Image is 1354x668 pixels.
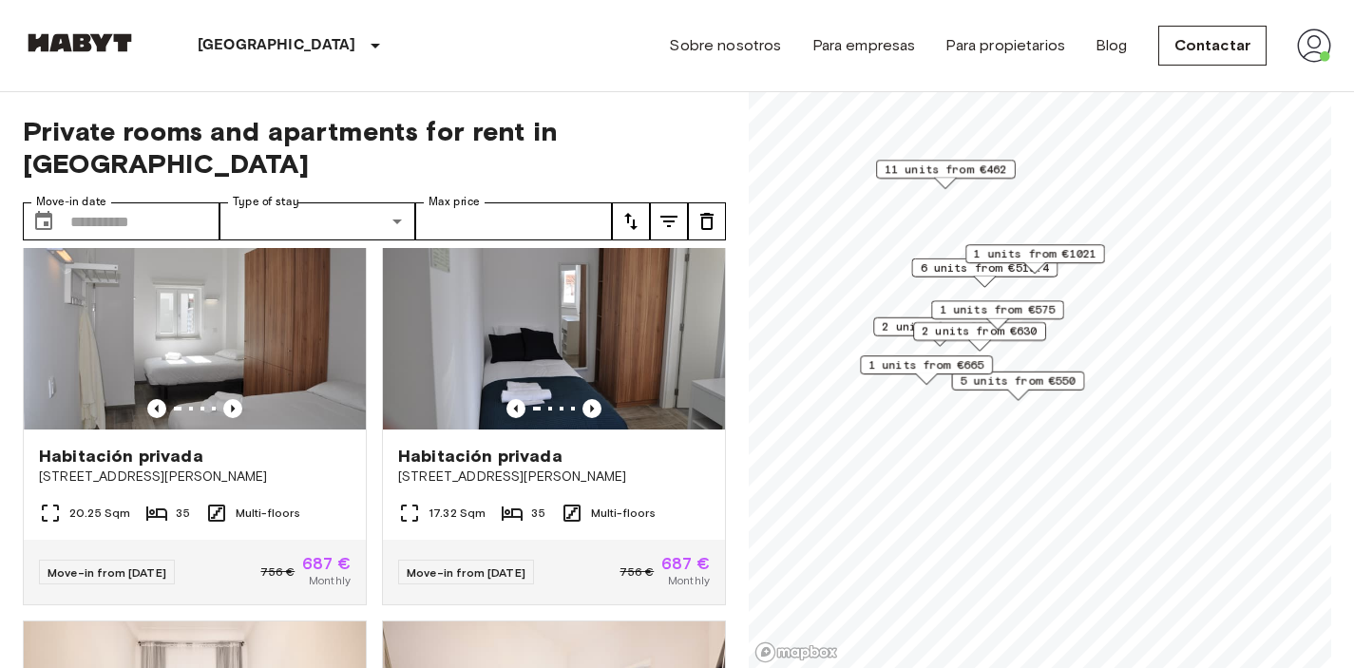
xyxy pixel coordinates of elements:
span: 2 units from €615 [882,318,998,335]
span: Monthly [309,572,351,589]
span: Move-in from [DATE] [407,565,525,580]
span: Monthly [668,572,710,589]
div: Map marker [873,317,1006,347]
a: Mapbox logo [754,641,838,663]
div: Map marker [952,372,1085,401]
a: Contactar [1158,26,1267,66]
button: tune [688,202,726,240]
span: 11 units from €462 [885,161,1007,178]
span: 687 € [302,555,351,572]
label: Max price [429,194,480,210]
div: Map marker [965,244,1105,274]
p: [GEOGRAPHIC_DATA] [198,34,356,57]
span: 6 units from €519.4 [920,259,1049,277]
button: tune [650,202,688,240]
span: 1 units from €665 [868,356,984,373]
span: 1 units from €575 [940,301,1056,318]
span: Habitación privada [398,445,563,468]
span: 687 € [661,555,710,572]
label: Type of stay [233,194,299,210]
button: tune [612,202,650,240]
a: Para empresas [812,34,916,57]
span: 756 € [260,563,295,581]
button: Previous image [582,399,601,418]
span: Private rooms and apartments for rent in [GEOGRAPHIC_DATA] [23,115,726,180]
img: Habyt [23,33,137,52]
a: Marketing picture of unit PT-17-010-001-27HPrevious imagePrevious imageHabitación privada[STREET_... [382,200,726,605]
div: Map marker [860,355,993,385]
span: 5 units from €550 [961,372,1077,390]
a: Para propietarios [945,34,1065,57]
div: Map marker [931,300,1064,330]
img: avatar [1297,29,1331,63]
button: Previous image [147,399,166,418]
span: Habitación privada [39,445,203,468]
span: 35 [176,505,189,522]
a: Sobre nosotros [669,34,781,57]
span: 20.25 Sqm [69,505,130,522]
span: 2 units from €630 [922,323,1038,340]
span: 756 € [620,563,654,581]
span: 17.32 Sqm [429,505,486,522]
button: Previous image [223,399,242,418]
span: [STREET_ADDRESS][PERSON_NAME] [39,468,351,487]
img: Marketing picture of unit PT-17-010-001-27H [383,201,725,429]
div: Map marker [876,160,1016,189]
div: Map marker [913,322,1046,352]
div: Map marker [911,258,1058,288]
button: Previous image [506,399,525,418]
span: Multi-floors [236,505,301,522]
span: Move-in from [DATE] [48,565,166,580]
a: Blog [1096,34,1128,57]
button: Choose date [25,202,63,240]
img: Marketing picture of unit PT-17-010-001-35H [24,201,366,429]
span: 35 [531,505,544,522]
a: Marketing picture of unit PT-17-010-001-35HPrevious imagePrevious imageHabitación privada[STREET_... [23,200,367,605]
label: Move-in date [36,194,106,210]
span: [STREET_ADDRESS][PERSON_NAME] [398,468,710,487]
span: Multi-floors [591,505,657,522]
span: 1 units from €1021 [974,245,1097,262]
